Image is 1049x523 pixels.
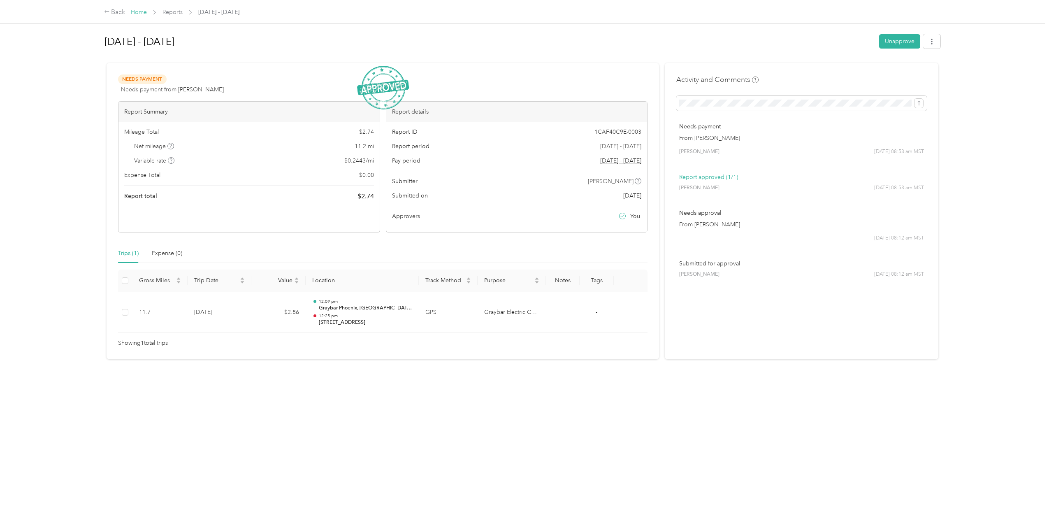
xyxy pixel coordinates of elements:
[162,9,183,16] a: Reports
[679,259,924,268] p: Submitted for approval
[294,280,299,285] span: caret-down
[600,156,641,165] span: Go to pay period
[118,102,380,122] div: Report Summary
[466,276,471,281] span: caret-up
[874,184,924,192] span: [DATE] 08:53 am MST
[121,85,224,94] span: Needs payment from [PERSON_NAME]
[240,280,245,285] span: caret-down
[139,277,174,284] span: Gross Miles
[594,128,641,136] span: 1CAF40C9E-0003
[425,277,464,284] span: Track Method
[580,270,614,292] th: Tags
[359,128,374,136] span: $ 2.74
[879,34,920,49] button: Unapprove
[534,280,539,285] span: caret-down
[478,270,545,292] th: Purpose
[118,339,168,348] span: Showing 1 total trips
[679,122,924,131] p: Needs payment
[392,177,418,186] span: Submitter
[104,32,874,51] h1: Aug 1 - 31, 2025
[134,142,174,151] span: Net mileage
[1003,477,1049,523] iframe: Everlance-gr Chat Button Frame
[194,277,238,284] span: Trip Date
[319,299,412,305] p: 12:09 pm
[359,171,374,179] span: $ 0.00
[124,128,159,136] span: Mileage Total
[294,276,299,281] span: caret-up
[679,209,924,217] p: Needs approval
[874,271,924,278] span: [DATE] 08:12 am MST
[630,212,640,221] span: You
[392,191,428,200] span: Submitted on
[679,184,719,192] span: [PERSON_NAME]
[240,276,245,281] span: caret-up
[600,142,641,151] span: [DATE] - [DATE]
[198,8,239,16] span: [DATE] - [DATE]
[118,249,139,258] div: Trips (1)
[357,191,374,201] span: $ 2.74
[534,276,539,281] span: caret-up
[874,235,924,242] span: [DATE] 08:12 am MST
[124,192,157,200] span: Report total
[392,142,429,151] span: Report period
[392,212,420,221] span: Approvers
[679,134,924,142] p: From [PERSON_NAME]
[319,313,412,319] p: 12:25 pm
[588,177,634,186] span: [PERSON_NAME]
[355,142,374,151] span: 11.2 mi
[306,270,419,292] th: Location
[176,276,181,281] span: caret-up
[132,292,188,333] td: 11.7
[484,277,532,284] span: Purpose
[344,156,374,165] span: $ 0.2443 / mi
[419,270,478,292] th: Track Method
[258,277,292,284] span: Value
[679,220,924,229] p: From [PERSON_NAME]
[386,102,648,122] div: Report details
[176,280,181,285] span: caret-down
[319,319,412,326] p: [STREET_ADDRESS]
[679,271,719,278] span: [PERSON_NAME]
[357,66,409,110] img: ApprovedStamp
[392,128,418,136] span: Report ID
[596,309,597,316] span: -
[188,292,251,333] td: [DATE]
[392,156,420,165] span: Pay period
[134,156,174,165] span: Variable rate
[152,249,182,258] div: Expense (0)
[104,7,125,17] div: Back
[251,270,306,292] th: Value
[623,191,641,200] span: [DATE]
[546,270,580,292] th: Notes
[118,74,167,84] span: Needs Payment
[188,270,251,292] th: Trip Date
[478,292,545,333] td: Graybar Electric Company, Inc
[466,280,471,285] span: caret-down
[874,148,924,156] span: [DATE] 08:53 am MST
[679,148,719,156] span: [PERSON_NAME]
[124,171,160,179] span: Expense Total
[132,270,188,292] th: Gross Miles
[419,292,478,333] td: GPS
[131,9,147,16] a: Home
[679,173,924,181] p: Report approved (1/1)
[676,74,759,85] h4: Activity and Comments
[251,292,306,333] td: $2.86
[319,305,412,312] p: Graybar Phoenix, [GEOGRAPHIC_DATA]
